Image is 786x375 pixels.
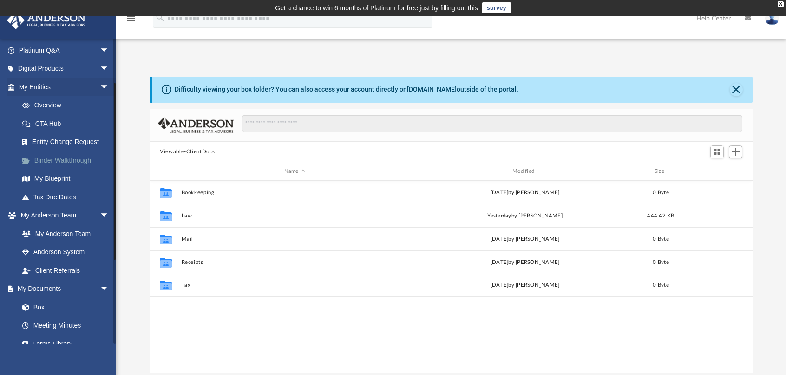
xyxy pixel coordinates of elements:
button: Viewable-ClientDocs [160,148,215,156]
a: [DOMAIN_NAME] [407,86,457,93]
div: Size [642,167,680,176]
div: [DATE] by [PERSON_NAME] [412,281,638,289]
img: User Pic [765,12,779,25]
span: 0 Byte [653,190,669,195]
span: arrow_drop_down [100,41,118,60]
div: Modified [412,167,638,176]
a: Box [13,298,114,316]
span: arrow_drop_down [100,59,118,79]
a: Binder Walkthrough [13,151,123,170]
span: arrow_drop_down [100,206,118,225]
a: My Entitiesarrow_drop_down [7,78,123,96]
div: Get a chance to win 6 months of Platinum for free just by filling out this [275,2,478,13]
a: My Documentsarrow_drop_down [7,280,118,298]
div: [DATE] by [PERSON_NAME] [412,235,638,243]
img: Anderson Advisors Platinum Portal [4,11,88,29]
span: 0 Byte [653,260,669,265]
button: Receipts [182,259,408,265]
div: [DATE] by [PERSON_NAME] [412,189,638,197]
span: yesterday [487,213,511,218]
div: Difficulty viewing your box folder? You can also access your account directly on outside of the p... [175,85,518,94]
a: Entity Change Request [13,133,123,151]
div: id [683,167,748,176]
a: My Anderson Team [13,224,114,243]
div: close [778,1,784,7]
a: Meeting Minutes [13,316,118,335]
span: 0 Byte [653,283,669,288]
a: Digital Productsarrow_drop_down [7,59,123,78]
a: Platinum Q&Aarrow_drop_down [7,41,123,59]
i: menu [125,13,137,24]
div: grid [150,181,753,374]
span: arrow_drop_down [100,78,118,97]
span: 0 Byte [653,237,669,242]
button: Mail [182,236,408,242]
a: menu [125,18,137,24]
input: Search files and folders [242,115,742,132]
a: Tax Due Dates [13,188,123,206]
div: Name [181,167,408,176]
button: Close [730,83,743,96]
div: [DATE] by [PERSON_NAME] [412,258,638,267]
a: Forms Library [13,335,114,353]
a: Client Referrals [13,261,118,280]
button: Add [729,145,743,158]
a: survey [482,2,511,13]
button: Switch to Grid View [710,145,724,158]
a: Overview [13,96,123,115]
div: by [PERSON_NAME] [412,212,638,220]
a: My Anderson Teamarrow_drop_down [7,206,118,225]
span: 444.42 KB [647,213,674,218]
i: search [155,13,165,23]
a: My Blueprint [13,170,118,188]
button: Tax [182,283,408,289]
div: id [154,167,177,176]
button: Bookkeeping [182,190,408,196]
span: arrow_drop_down [100,280,118,299]
button: Law [182,213,408,219]
a: CTA Hub [13,114,123,133]
a: Anderson System [13,243,118,262]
